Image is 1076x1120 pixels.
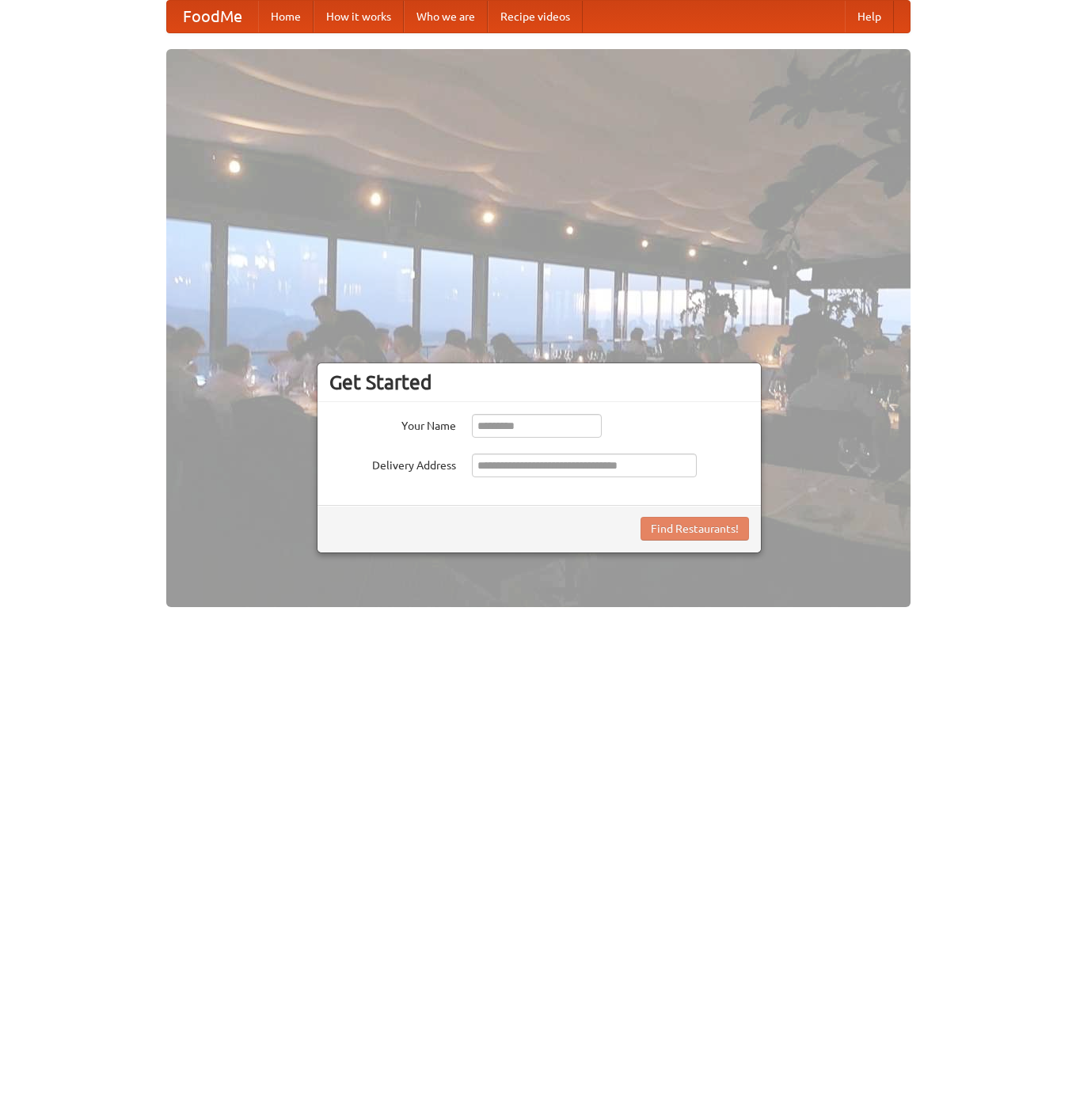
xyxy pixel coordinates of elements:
[488,1,583,32] a: Recipe videos
[167,1,258,32] a: FoodMe
[258,1,314,32] a: Home
[329,454,456,473] label: Delivery Address
[404,1,488,32] a: Who we are
[329,370,749,394] h3: Get Started
[845,1,894,32] a: Help
[314,1,404,32] a: How it works
[329,414,456,434] label: Your Name
[641,517,749,541] button: Find Restaurants!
